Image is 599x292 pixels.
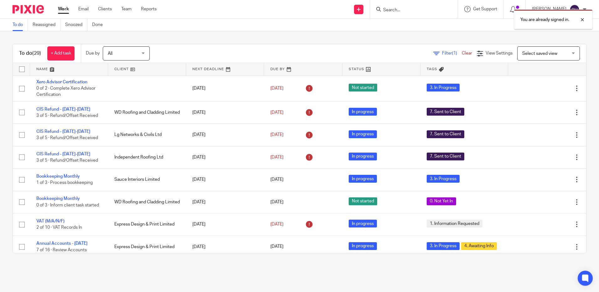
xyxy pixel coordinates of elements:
[36,241,87,246] a: Annual Accounts - [DATE]
[65,19,87,31] a: Snoozed
[32,51,41,56] span: (29)
[349,242,377,250] span: In progress
[58,6,69,12] a: Work
[36,80,87,84] a: Xero Advisor Certification
[427,84,460,91] span: 3. In Progress
[186,124,264,146] td: [DATE]
[270,200,284,204] span: [DATE]
[270,110,284,115] span: [DATE]
[270,245,284,249] span: [DATE]
[452,51,457,55] span: (1)
[36,225,82,230] span: 2 of 10 · VAT Records In
[442,51,462,55] span: Filter
[186,146,264,168] td: [DATE]
[36,174,80,179] a: Bookkeeping Monthly
[427,153,464,160] span: 7. Sent to Client
[36,196,80,201] a: Bookkeeping Monthly
[92,19,107,31] a: Done
[186,191,264,213] td: [DATE]
[121,6,132,12] a: Team
[78,6,89,12] a: Email
[522,51,557,56] span: Select saved view
[270,86,284,91] span: [DATE]
[186,169,264,191] td: [DATE]
[349,108,377,116] span: In progress
[427,67,437,71] span: Tags
[462,51,472,55] a: Clear
[19,50,41,57] h1: To do
[36,248,87,252] span: 7 of 16 · Review Accounts
[349,197,377,205] span: Not started
[186,213,264,236] td: [DATE]
[36,86,96,97] span: 0 of 2 · Complete Xero Advisor Certification
[570,4,580,14] img: svg%3E
[427,242,460,250] span: 3. In Progress
[98,6,112,12] a: Clients
[13,5,44,13] img: Pixie
[36,136,98,140] span: 3 of 5 · Refund/Offset Received
[36,181,93,185] span: 1 of 3 · Process bookkeeping
[349,84,377,91] span: Not started
[427,108,464,116] span: 7. Sent to Client
[108,124,186,146] td: Lg Networks & Civils Ltd
[270,177,284,182] span: [DATE]
[108,236,186,258] td: Express Design & Print Limited
[186,101,264,123] td: [DATE]
[141,6,157,12] a: Reports
[270,133,284,137] span: [DATE]
[108,169,186,191] td: Sauce Interiors Limited
[13,19,28,31] a: To do
[86,50,100,56] p: Due by
[427,130,464,138] span: 7. Sent to Client
[47,46,75,60] a: + Add task
[349,220,377,227] span: In progress
[349,175,377,183] span: In progress
[36,219,65,223] a: VAT (M/A/N/F)
[36,113,98,118] span: 3 of 5 · Refund/Offset Received
[36,129,90,134] a: CIS Refund - [DATE]-[DATE]
[349,130,377,138] span: In progress
[108,213,186,236] td: Express Design & Print Limited
[108,191,186,213] td: WD Roofing and Cladding Limited
[186,236,264,258] td: [DATE]
[36,107,90,112] a: CIS Refund - [DATE]-[DATE]
[461,242,497,250] span: 4. Awaiting Info
[36,158,98,163] span: 3 of 5 · Refund/Offset Received
[108,146,186,168] td: Independent Roofing Ltd
[36,203,99,207] span: 0 of 3 · Inform client task started
[427,175,460,183] span: 3. In Progress
[270,155,284,159] span: [DATE]
[33,19,60,31] a: Reassigned
[427,220,482,227] span: 1. Information Requested
[108,51,112,56] span: All
[186,76,264,101] td: [DATE]
[108,101,186,123] td: WD Roofing and Cladding Limited
[349,153,377,160] span: In progress
[486,51,513,55] span: View Settings
[270,222,284,227] span: [DATE]
[520,17,569,23] p: You are already signed in.
[36,152,90,156] a: CIS Refund - [DATE]-[DATE]
[427,197,456,205] span: 0. Not Yet In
